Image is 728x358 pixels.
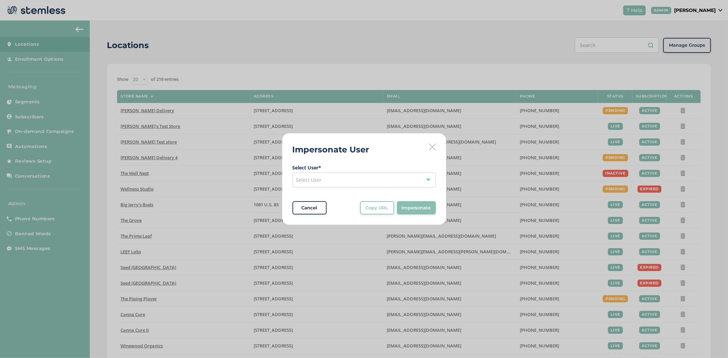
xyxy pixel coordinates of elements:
[694,325,728,358] iframe: Chat Widget
[397,201,436,215] button: Impersonate
[296,177,322,183] span: Select User
[402,205,431,211] span: Impersonate
[292,164,436,171] label: Select User
[366,205,388,211] span: Copy URL
[302,205,317,211] span: Cancel
[292,201,327,215] button: Cancel
[360,201,394,215] button: Copy URL
[292,144,369,156] h2: Impersonate User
